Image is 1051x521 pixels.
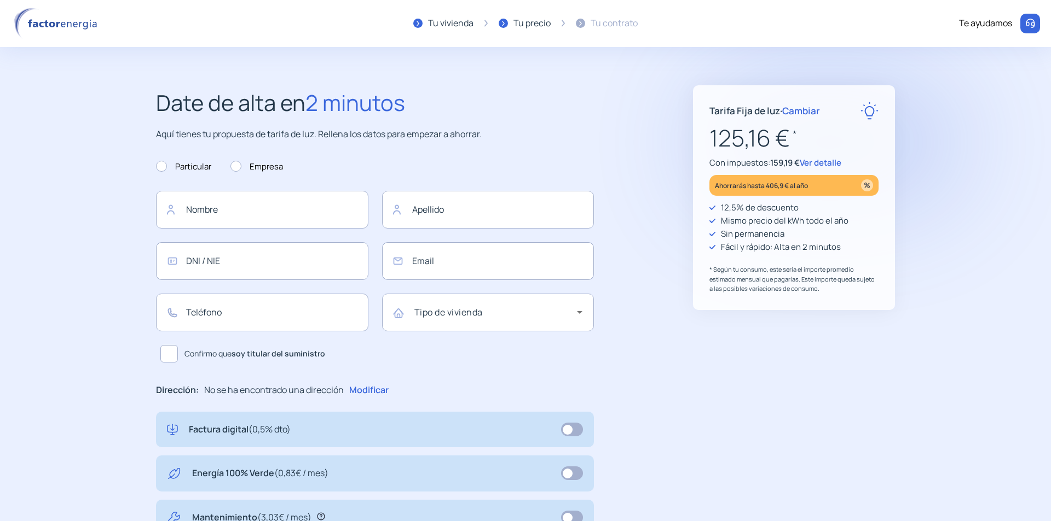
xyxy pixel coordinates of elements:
[861,179,873,191] img: percentage_icon.svg
[249,423,291,435] span: (0,5% dto)
[349,383,389,397] p: Modificar
[305,87,405,118] span: 2 minutos
[184,348,325,360] span: Confirmo que
[156,85,594,120] h2: Date de alta en
[959,16,1012,31] div: Te ayudamos
[11,8,104,39] img: logo factor
[156,127,594,142] p: Aquí tienes tu propuesta de tarifa de luz. Rellena los datos para empezar a ahorrar.
[428,16,473,31] div: Tu vivienda
[721,201,799,214] p: 12,5% de descuento
[232,348,325,359] b: soy titular del suministro
[770,157,800,168] span: 159,19 €
[715,179,808,192] p: Ahorrarás hasta 406,9 € al año
[414,306,483,318] mat-label: Tipo de vivienda
[782,104,820,117] span: Cambiar
[156,160,211,173] label: Particular
[709,265,879,294] p: * Según tu consumo, este sería el importe promedio estimado mensual que pagarías. Este importe qu...
[591,16,638,31] div: Tu contrato
[167,423,178,437] img: digital-invoice.svg
[721,227,784,241] p: Sin permanencia
[709,156,879,169] p: Con impuestos:
[230,160,283,173] label: Empresa
[204,383,344,397] p: No se ha encontrado una dirección
[1025,18,1036,29] img: llamar
[721,241,841,254] p: Fácil y rápido: Alta en 2 minutos
[274,467,328,479] span: (0,83€ / mes)
[861,102,879,120] img: rate-E.svg
[800,157,841,168] span: Ver detalle
[156,383,199,397] p: Dirección:
[709,120,879,156] p: 125,16 €
[709,103,820,118] p: Tarifa Fija de luz ·
[721,214,848,227] p: Mismo precio del kWh todo el año
[167,466,181,481] img: energy-green.svg
[513,16,551,31] div: Tu precio
[192,466,328,481] p: Energía 100% Verde
[189,423,291,437] p: Factura digital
